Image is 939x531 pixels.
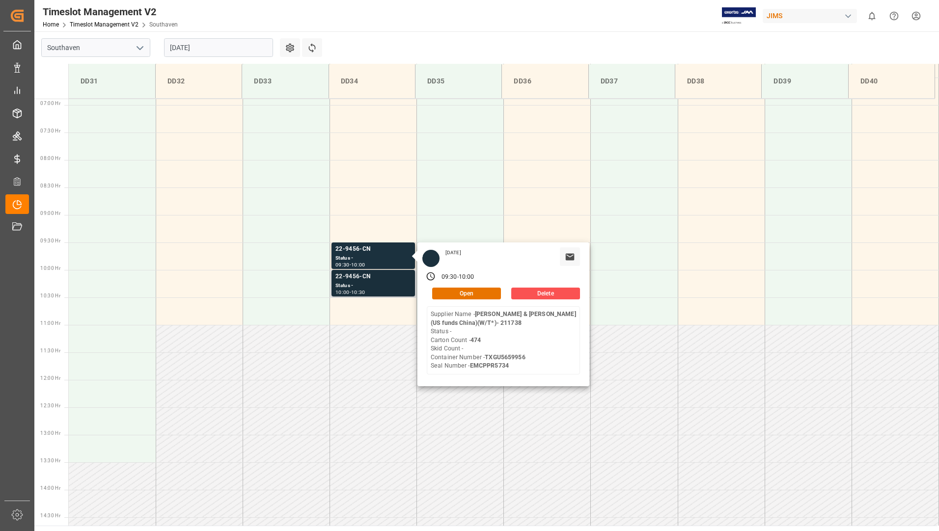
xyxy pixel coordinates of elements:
[770,72,840,90] div: DD39
[40,375,60,381] span: 12:00 Hr
[423,72,494,90] div: DD35
[861,5,883,27] button: show 0 new notifications
[351,290,365,294] div: 10:30
[335,282,411,290] div: Status -
[457,273,459,282] div: -
[40,265,60,271] span: 10:00 Hr
[40,128,60,133] span: 07:30 Hr
[335,290,350,294] div: 10:00
[250,72,320,90] div: DD33
[40,513,60,518] span: 14:30 Hr
[40,101,60,106] span: 07:00 Hr
[40,320,60,326] span: 11:00 Hr
[335,263,350,267] div: 09:30
[722,7,756,25] img: Exertis%20JAM%20-%20Email%20Logo.jpg_1722504956.jpg
[510,72,580,90] div: DD36
[883,5,905,27] button: Help Center
[40,238,60,243] span: 09:30 Hr
[40,348,60,353] span: 11:30 Hr
[77,72,147,90] div: DD31
[335,272,411,282] div: 22-9456-CN
[41,38,150,57] input: Type to search/select
[763,9,857,23] div: JIMS
[43,4,178,19] div: Timeslot Management V2
[470,337,481,344] b: 474
[470,362,509,369] b: EMCPPR5734
[40,183,60,188] span: 08:30 Hr
[132,40,147,55] button: open menu
[40,403,60,408] span: 12:30 Hr
[856,72,927,90] div: DD40
[597,72,667,90] div: DD37
[40,293,60,298] span: 10:30 Hr
[485,354,525,361] b: TXGU5659956
[164,72,234,90] div: DD32
[337,72,407,90] div: DD34
[432,288,501,299] button: Open
[431,311,576,326] b: [PERSON_NAME] & [PERSON_NAME] (US funds China)(W/T*)- 211738
[335,254,411,263] div: Status -
[40,156,60,161] span: 08:00 Hr
[459,273,474,282] div: 10:00
[350,263,351,267] div: -
[442,273,457,282] div: 09:30
[40,430,60,436] span: 13:00 Hr
[431,310,576,371] div: Supplier Name - Status - Carton Count - Skid Count - Container Number - Seal Number -
[511,288,580,299] button: Delete
[40,458,60,463] span: 13:30 Hr
[40,485,60,491] span: 14:00 Hr
[164,38,273,57] input: DD-MM-YYYY
[351,263,365,267] div: 10:00
[763,6,861,25] button: JIMS
[442,249,465,256] div: [DATE]
[350,290,351,294] div: -
[683,72,753,90] div: DD38
[40,211,60,216] span: 09:00 Hr
[70,21,138,28] a: Timeslot Management V2
[43,21,59,28] a: Home
[335,244,411,254] div: 22-9456-CN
